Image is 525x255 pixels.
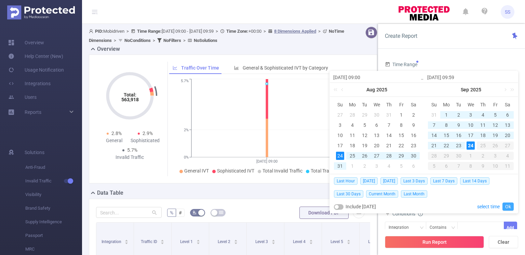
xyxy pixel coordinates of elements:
[467,131,475,139] div: 17
[453,161,465,171] td: October 7, 2025
[123,92,136,97] tspan: Total:
[196,239,200,241] i: icon: caret-up
[348,111,356,119] div: 28
[333,73,420,81] input: Start date
[455,111,463,119] div: 2
[334,100,346,110] th: Sun
[428,151,440,161] td: September 28, 2025
[262,168,302,174] span: Total Invalid Traffic
[366,190,398,198] span: Current Month
[455,141,463,150] div: 23
[453,102,465,108] span: Tu
[507,83,515,96] a: Next year (Control + right)
[25,161,82,174] span: Anti-Fraud
[467,121,475,129] div: 10
[440,100,453,110] th: Mon
[340,83,346,96] a: Previous month (PageUp)
[465,130,477,140] td: September 17, 2025
[409,162,418,170] div: 6
[361,141,369,150] div: 19
[299,207,349,219] button: Download PDF
[470,83,482,96] a: 2025
[346,110,359,120] td: July 28, 2025
[196,239,200,243] div: Sort
[407,130,420,140] td: August 16, 2025
[428,102,440,108] span: Su
[336,162,344,170] div: 31
[25,146,44,159] span: Solutions
[359,110,371,120] td: July 29, 2025
[371,100,383,110] th: Wed
[170,210,173,215] span: %
[395,110,407,120] td: August 1, 2025
[428,140,440,151] td: September 21, 2025
[465,140,477,151] td: September 24, 2025
[420,226,424,230] i: icon: down
[395,130,407,140] td: August 15, 2025
[348,162,356,170] div: 1
[479,111,487,119] div: 4
[371,151,383,161] td: August 27, 2025
[383,100,395,110] th: Thu
[25,229,82,242] span: Passport
[380,177,398,185] span: [DATE]
[501,141,514,150] div: 27
[334,161,346,171] td: August 31, 2025
[477,151,489,161] td: October 2, 2025
[271,239,275,241] i: icon: caret-up
[407,161,420,171] td: September 6, 2025
[491,121,499,129] div: 12
[442,111,450,119] div: 1
[477,110,489,120] td: September 4, 2025
[359,130,371,140] td: August 12, 2025
[397,162,405,170] div: 5
[504,222,517,234] button: Add
[97,45,120,53] h2: Overview
[179,210,182,215] span: #
[502,83,508,96] a: Next month (PageDown)
[479,131,487,139] div: 18
[395,102,407,108] span: Fr
[428,162,440,170] div: 5
[455,121,463,129] div: 9
[453,130,465,140] td: September 16, 2025
[385,33,417,39] span: Create Report
[465,152,477,160] div: 1
[334,110,346,120] td: July 27, 2025
[226,29,248,34] b: Time Zone:
[453,140,465,151] td: September 23, 2025
[143,131,153,136] span: 2.9%
[477,130,489,140] td: September 18, 2025
[181,38,188,43] span: >
[256,159,277,164] tspan: [DATE] 09:00
[360,177,378,185] span: [DATE]
[95,29,103,34] b: PID:
[373,111,381,119] div: 30
[501,162,514,170] div: 11
[477,140,489,151] td: September 25, 2025
[385,162,393,170] div: 4
[465,162,477,170] div: 8
[428,161,440,171] td: October 5, 2025
[501,120,514,130] td: September 13, 2025
[397,121,405,129] div: 8
[373,162,381,170] div: 3
[194,38,217,43] b: No Solutions
[453,162,465,170] div: 7
[361,111,369,119] div: 29
[401,177,428,185] span: Last 3 Days
[261,29,268,34] span: >
[428,100,440,110] th: Sun
[376,83,388,96] a: 2025
[373,141,381,150] div: 20
[409,141,418,150] div: 23
[89,29,95,33] i: icon: user
[371,161,383,171] td: September 3, 2025
[501,161,514,171] td: October 11, 2025
[442,141,450,150] div: 22
[121,97,138,102] tspan: 563,918
[385,131,393,139] div: 14
[440,152,453,160] div: 29
[440,130,453,140] td: September 15, 2025
[361,152,369,160] div: 26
